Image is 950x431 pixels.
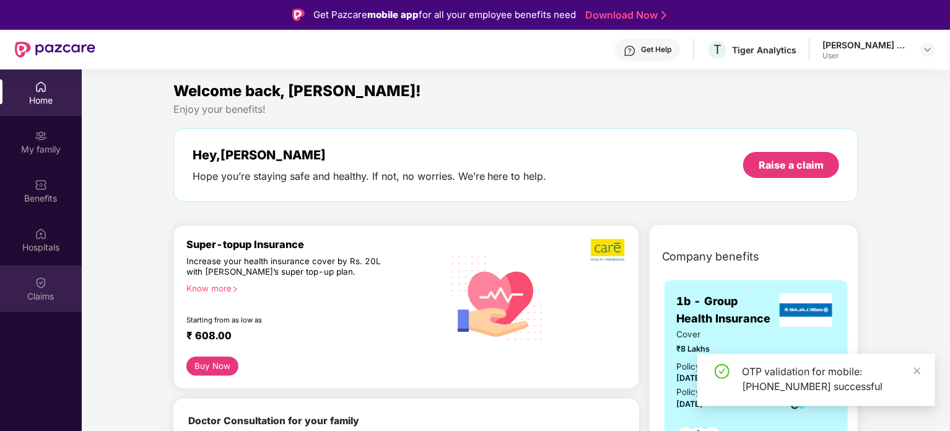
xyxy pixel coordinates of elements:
[677,373,704,383] span: [DATE]
[186,357,239,376] button: Buy Now
[662,248,760,265] span: Company benefits
[193,148,547,162] div: Hey, [PERSON_NAME]
[677,386,728,399] div: Policy Expiry
[232,286,238,293] span: right
[780,293,833,327] img: insurerLogo
[591,238,626,262] img: b5dec4f62d2307b9de63beb79f102df3.png
[193,170,547,183] div: Hope you’re staying safe and healthy. If not, no worries. We’re here to help.
[641,45,671,55] div: Get Help
[759,158,824,172] div: Raise a claim
[677,293,777,328] span: 1b - Group Health Insurance
[923,45,933,55] img: svg+xml;base64,PHN2ZyBpZD0iRHJvcGRvd24tMzJ4MzIiIHhtbG5zPSJodHRwOi8vd3d3LnczLm9yZy8yMDAwL3N2ZyIgd2...
[292,9,305,21] img: Logo
[186,238,443,251] div: Super-topup Insurance
[661,9,666,22] img: Stroke
[173,103,859,116] div: Enjoy your benefits!
[822,51,909,61] div: User
[35,81,47,93] img: svg+xml;base64,PHN2ZyBpZD0iSG9tZSIgeG1sbnM9Imh0dHA6Ly93d3cudzMub3JnLzIwMDAvc3ZnIiB3aWR0aD0iMjAiIG...
[186,256,390,278] div: Increase your health insurance cover by Rs. 20L with [PERSON_NAME]’s super top-up plan.
[35,228,47,240] img: svg+xml;base64,PHN2ZyBpZD0iSG9zcGl0YWxzIiB4bWxucz0iaHR0cDovL3d3dy53My5vcmcvMjAwMC9zdmciIHdpZHRoPS...
[677,399,704,409] span: [DATE]
[313,7,576,22] div: Get Pazcare for all your employee benefits need
[35,277,47,289] img: svg+xml;base64,PHN2ZyBpZD0iQ2xhaW0iIHhtbG5zPSJodHRwOi8vd3d3LnczLm9yZy8yMDAwL3N2ZyIgd2lkdGg9IjIwIi...
[742,364,920,394] div: OTP validation for mobile: [PHONE_NUMBER] successful
[186,329,430,344] div: ₹ 608.00
[913,367,922,375] span: close
[35,130,47,142] img: svg+xml;base64,PHN2ZyB3aWR0aD0iMjAiIGhlaWdodD0iMjAiIHZpZXdCb3g9IjAgMCAyMCAyMCIgZmlsbD0ibm9uZSIgeG...
[732,44,796,56] div: Tiger Analytics
[713,42,721,57] span: T
[15,42,95,58] img: New Pazcare Logo
[822,39,909,51] div: [PERSON_NAME] Ghulappanavar
[186,316,390,324] div: Starting from as low as
[677,328,762,341] span: Cover
[677,343,762,355] span: ₹8 Lakhs
[715,364,730,379] span: check-circle
[188,415,359,427] b: Doctor Consultation for your family
[585,9,663,22] a: Download Now
[173,82,421,100] span: Welcome back, [PERSON_NAME]!
[443,241,553,353] img: svg+xml;base64,PHN2ZyB4bWxucz0iaHR0cDovL3d3dy53My5vcmcvMjAwMC9zdmciIHhtbG5zOnhsaW5rPSJodHRwOi8vd3...
[677,360,729,373] div: Policy issued
[367,9,419,20] strong: mobile app
[624,45,636,57] img: svg+xml;base64,PHN2ZyBpZD0iSGVscC0zMngzMiIgeG1sbnM9Imh0dHA6Ly93d3cudzMub3JnLzIwMDAvc3ZnIiB3aWR0aD...
[35,179,47,191] img: svg+xml;base64,PHN2ZyBpZD0iQmVuZWZpdHMiIHhtbG5zPSJodHRwOi8vd3d3LnczLm9yZy8yMDAwL3N2ZyIgd2lkdGg9Ij...
[186,283,435,292] div: Know more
